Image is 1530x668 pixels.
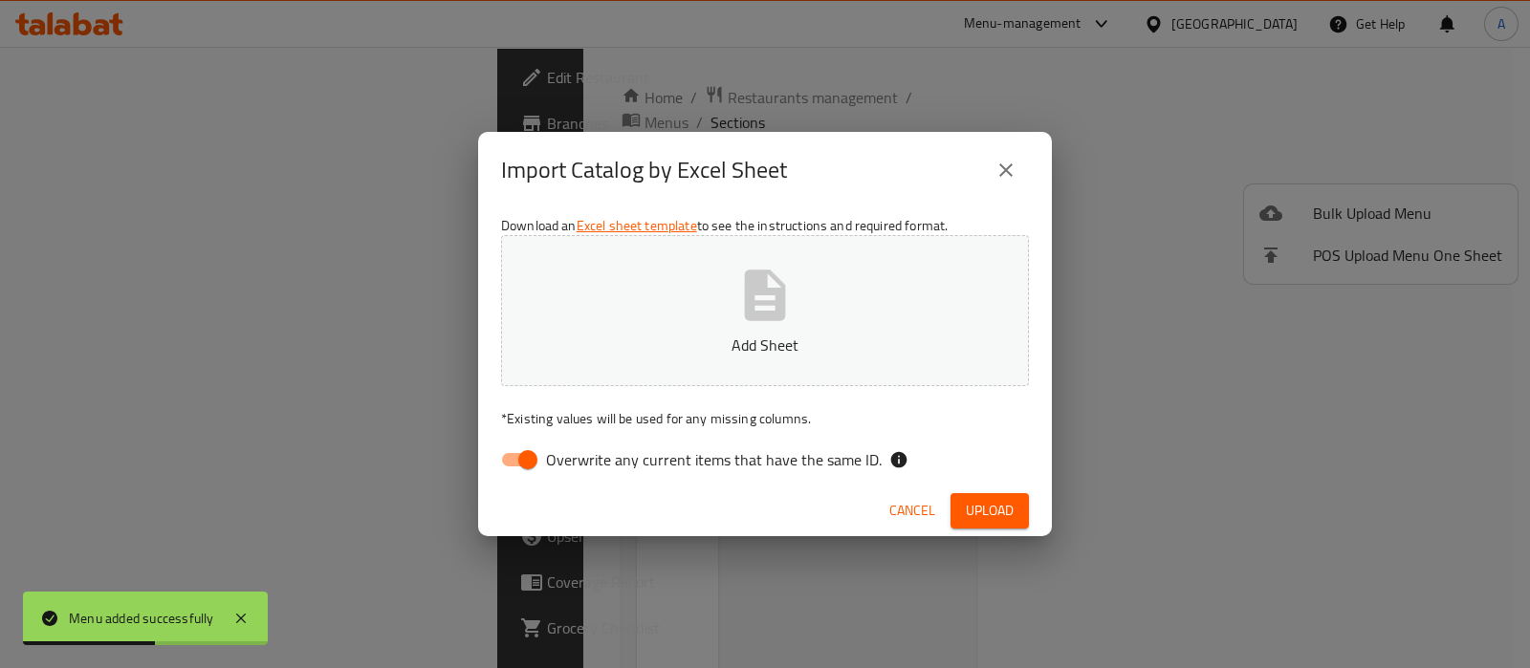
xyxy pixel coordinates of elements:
div: Download an to see the instructions and required format. [478,208,1052,485]
span: Cancel [889,499,935,523]
p: Add Sheet [531,334,999,356]
svg: If the overwrite option isn't selected, then the items that match an existing ID will be ignored ... [889,450,908,469]
button: Cancel [882,493,943,528]
button: Upload [951,493,1029,528]
button: close [983,147,1029,193]
span: Upload [966,499,1014,523]
button: Add Sheet [501,235,1029,386]
div: Menu added successfully [69,608,214,629]
a: Excel sheet template [577,213,697,238]
p: Existing values will be used for any missing columns. [501,409,1029,428]
h2: Import Catalog by Excel Sheet [501,155,787,185]
span: Overwrite any current items that have the same ID. [546,448,882,471]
